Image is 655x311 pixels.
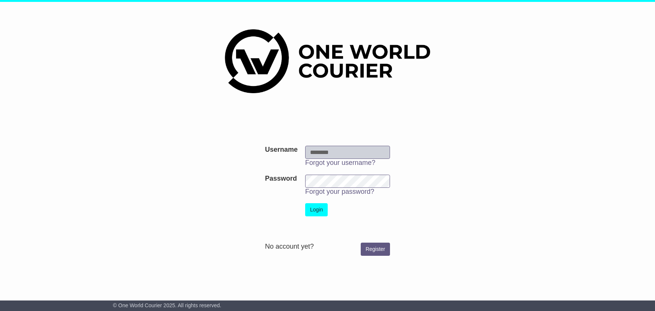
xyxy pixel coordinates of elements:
button: Login [305,203,328,216]
div: No account yet? [265,243,390,251]
a: Register [361,243,390,256]
img: One World [225,29,430,93]
span: © One World Courier 2025. All rights reserved. [113,302,221,308]
a: Forgot your username? [305,159,375,166]
label: Password [265,175,297,183]
a: Forgot your password? [305,188,374,195]
label: Username [265,146,298,154]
